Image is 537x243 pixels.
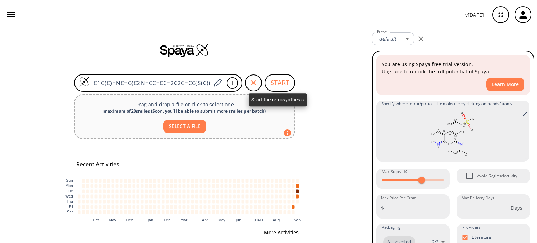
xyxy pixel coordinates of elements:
[67,210,73,214] text: Sat
[235,218,241,222] text: Jun
[379,35,396,42] em: default
[273,218,280,222] text: Aug
[76,161,119,168] h5: Recent Activities
[93,218,99,222] text: Oct
[465,11,484,19] p: v [DATE]
[163,120,206,133] button: SELECT A FILE
[78,179,299,214] g: cell
[73,159,122,170] button: Recent Activities
[181,218,188,222] text: Mar
[294,218,301,222] text: Sep
[65,179,73,214] g: y-axis tick label
[66,189,73,193] text: Tue
[79,77,89,87] img: Logo Spaya
[382,169,407,175] span: Max Steps :
[461,195,494,201] label: Max Delivery Days
[253,218,266,222] text: [DATE]
[462,169,477,183] span: Avoid Regioselectivity
[472,234,492,240] p: Literature
[66,200,73,203] text: Thu
[126,218,133,222] text: Dec
[109,218,116,222] text: Nov
[65,184,73,188] text: Mon
[80,108,289,114] div: maximum of 20 smiles ( Soon, you'll be able to submit more smiles per batch )
[381,195,416,201] label: Max Price Per Gram
[381,101,524,107] span: Specify where to cut/protect the molecule by clicking on bonds/atoms
[202,218,208,222] text: Apr
[69,205,73,209] text: Fri
[477,173,517,179] span: Avoid Regioselectivity
[65,194,73,198] text: Wed
[160,43,209,57] img: Spaya logo
[381,110,524,159] svg: C1C(C)=NC=C(C2N=CC=CC=2C2C=CC(S(C)(=O)=O)=CC=2)C=1
[462,224,480,230] span: Providers
[261,226,301,239] button: More Activities
[486,78,524,91] button: Learn More
[377,29,388,34] label: Preset
[218,218,225,222] text: May
[382,60,524,75] p: You are using Spaya free trial version. Upgrade to unlock the full potential of Spaya.
[249,93,307,106] div: Start the retrosynthesis
[522,111,528,117] svg: Full screen
[164,218,170,222] text: Feb
[511,204,522,212] p: Days
[381,204,384,212] p: $
[93,218,301,222] g: x-axis tick label
[382,224,400,230] span: Packaging
[265,74,295,92] button: START
[89,79,211,86] input: Enter SMILES
[66,179,73,183] text: Sun
[403,169,407,174] strong: 10
[148,218,153,222] text: Jan
[80,101,289,108] p: Drag and drop a file or click to select one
